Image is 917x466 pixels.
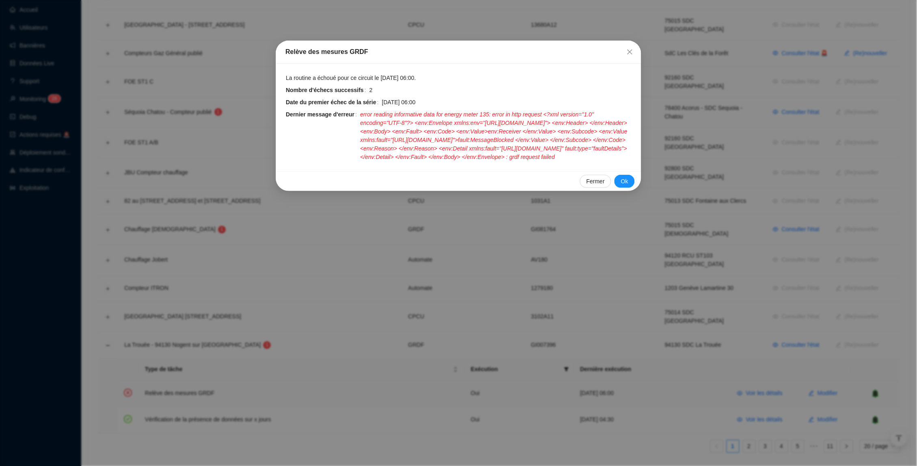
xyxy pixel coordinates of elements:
[285,47,632,57] div: Relève des mesures GRDF
[621,177,628,186] span: Ok
[286,87,364,93] strong: Nombre d'échecs successifs
[370,86,373,94] span: 2
[360,110,632,161] span: error reading informative data for energy meter 135: error in http request <?xml version="1.0" en...
[623,45,636,58] button: Close
[286,99,376,105] strong: Date du premier échec de la série
[614,175,635,188] button: Ok
[286,111,355,118] strong: Dernier message d'erreur
[382,98,415,107] span: [DATE] 06:00
[627,49,633,55] span: close
[286,74,416,82] span: La routine a échoué pour ce circuit le [DATE] 06:00.
[586,177,605,186] span: Fermer
[580,175,611,188] button: Fermer
[623,49,636,55] span: Fermer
